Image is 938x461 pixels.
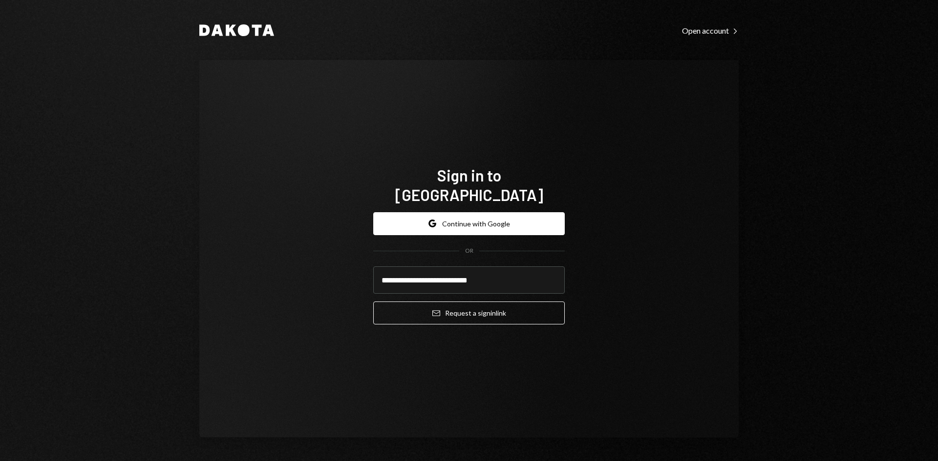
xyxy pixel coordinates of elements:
div: OR [465,247,473,255]
button: Continue with Google [373,212,565,235]
div: Open account [682,26,739,36]
button: Request a signinlink [373,301,565,324]
a: Open account [682,25,739,36]
h1: Sign in to [GEOGRAPHIC_DATA] [373,165,565,204]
